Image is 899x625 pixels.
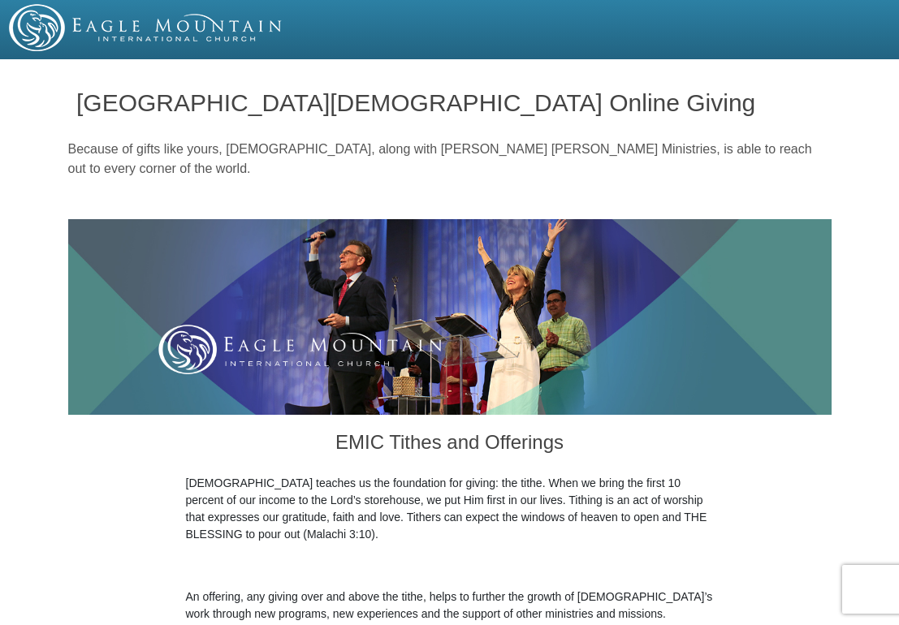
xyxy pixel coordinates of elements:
[9,4,283,51] img: EMIC
[186,475,714,543] p: [DEMOGRAPHIC_DATA] teaches us the foundation for giving: the tithe. When we bring the first 10 pe...
[68,140,832,179] p: Because of gifts like yours, [DEMOGRAPHIC_DATA], along with [PERSON_NAME] [PERSON_NAME] Ministrie...
[76,89,823,116] h1: [GEOGRAPHIC_DATA][DEMOGRAPHIC_DATA] Online Giving
[186,415,714,475] h3: EMIC Tithes and Offerings
[186,588,714,623] p: An offering, any giving over and above the tithe, helps to further the growth of [DEMOGRAPHIC_DAT...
